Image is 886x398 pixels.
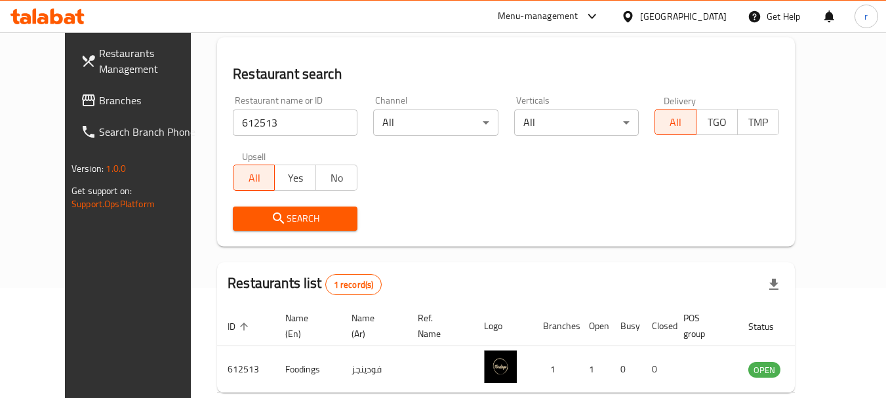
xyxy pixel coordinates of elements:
[274,165,316,191] button: Yes
[233,165,275,191] button: All
[683,310,722,342] span: POS group
[243,210,347,227] span: Search
[70,116,213,148] a: Search Branch Phone
[473,306,533,346] th: Logo
[233,109,357,136] input: Search for restaurant name or ID..
[743,113,774,132] span: TMP
[275,346,341,393] td: Foodings
[748,362,780,378] div: OPEN
[325,274,382,295] div: Total records count
[533,306,578,346] th: Branches
[341,346,407,393] td: فودينجز
[352,310,392,342] span: Name (Ar)
[106,160,126,177] span: 1.0.0
[533,346,578,393] td: 1
[233,64,779,84] h2: Restaurant search
[654,109,696,135] button: All
[217,346,275,393] td: 612513
[71,160,104,177] span: Version:
[233,207,357,231] button: Search
[641,306,673,346] th: Closed
[373,109,498,136] div: All
[321,169,352,188] span: No
[71,182,132,199] span: Get support on:
[315,165,357,191] button: No
[99,45,203,77] span: Restaurants Management
[484,350,517,383] img: Foodings
[418,310,458,342] span: Ref. Name
[514,109,639,136] div: All
[71,195,155,212] a: Support.OpsPlatform
[737,109,779,135] button: TMP
[70,37,213,85] a: Restaurants Management
[228,319,252,334] span: ID
[217,306,852,393] table: enhanced table
[578,346,610,393] td: 1
[70,85,213,116] a: Branches
[239,169,270,188] span: All
[610,306,641,346] th: Busy
[641,346,673,393] td: 0
[758,269,790,300] div: Export file
[99,92,203,108] span: Branches
[864,9,868,24] span: r
[610,346,641,393] td: 0
[242,151,266,161] label: Upsell
[748,319,791,334] span: Status
[99,124,203,140] span: Search Branch Phone
[748,363,780,378] span: OPEN
[696,109,738,135] button: TGO
[498,9,578,24] div: Menu-management
[228,273,382,295] h2: Restaurants list
[578,306,610,346] th: Open
[285,310,325,342] span: Name (En)
[660,113,691,132] span: All
[640,9,727,24] div: [GEOGRAPHIC_DATA]
[702,113,733,132] span: TGO
[280,169,311,188] span: Yes
[326,279,382,291] span: 1 record(s)
[664,96,696,105] label: Delivery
